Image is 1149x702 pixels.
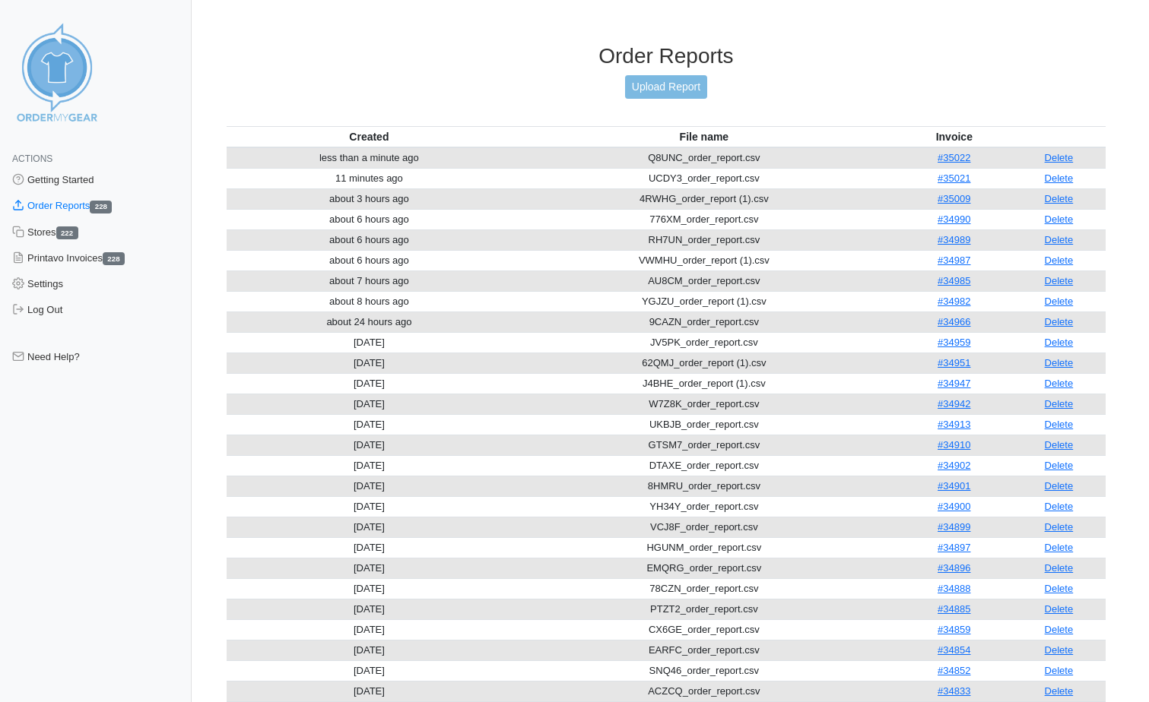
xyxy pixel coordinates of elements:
[512,578,897,599] td: 78CZN_order_report.csv
[938,603,970,615] a: #34885
[227,126,512,147] th: Created
[897,126,1012,147] th: Invoice
[1045,255,1074,266] a: Delete
[227,394,512,414] td: [DATE]
[512,126,897,147] th: File name
[1045,419,1074,430] a: Delete
[1045,644,1074,656] a: Delete
[227,311,512,332] td: about 24 hours ago
[1045,193,1074,204] a: Delete
[938,193,970,204] a: #35009
[1045,296,1074,307] a: Delete
[90,201,112,213] span: 228
[512,209,897,229] td: 776XM_order_report.csv
[227,660,512,681] td: [DATE]
[1045,501,1074,512] a: Delete
[1045,685,1074,697] a: Delete
[938,521,970,533] a: #34899
[1045,521,1074,533] a: Delete
[227,517,512,537] td: [DATE]
[938,460,970,471] a: #34902
[1045,439,1074,451] a: Delete
[512,394,897,414] td: W7Z8K_order_report.csv
[512,558,897,578] td: EMQRG_order_report.csv
[512,332,897,353] td: JV5PK_order_report.csv
[1045,275,1074,286] a: Delete
[1045,357,1074,368] a: Delete
[227,496,512,517] td: [DATE]
[1045,542,1074,553] a: Delete
[938,624,970,635] a: #34859
[227,188,512,209] td: about 3 hours ago
[938,152,970,163] a: #35022
[1045,562,1074,574] a: Delete
[103,252,125,265] span: 228
[938,439,970,451] a: #34910
[227,291,512,311] td: about 8 hours ago
[938,213,970,225] a: #34990
[512,537,897,558] td: HGUNM_order_report.csv
[938,337,970,348] a: #34959
[938,357,970,368] a: #34951
[512,229,897,250] td: RH7UN_order_report.csv
[1045,603,1074,615] a: Delete
[227,353,512,373] td: [DATE]
[625,75,707,99] a: Upload Report
[227,332,512,353] td: [DATE]
[938,234,970,245] a: #34989
[938,501,970,512] a: #34900
[1045,172,1074,184] a: Delete
[938,583,970,594] a: #34888
[512,599,897,619] td: PTZT2_order_report.csv
[1045,460,1074,471] a: Delete
[1045,583,1074,594] a: Delete
[938,296,970,307] a: #34982
[512,640,897,660] td: EARFC_order_report.csv
[227,373,512,394] td: [DATE]
[512,270,897,291] td: AU8CM_order_report.csv
[56,226,78,239] span: 222
[512,291,897,311] td: YGJZU_order_report (1).csv
[1045,316,1074,327] a: Delete
[938,644,970,656] a: #34854
[512,476,897,496] td: 8HMRU_order_report.csv
[512,660,897,681] td: SNQ46_order_report.csv
[227,476,512,496] td: [DATE]
[227,414,512,435] td: [DATE]
[512,455,897,476] td: DTAXE_order_report.csv
[938,542,970,553] a: #34897
[512,168,897,188] td: UCDY3_order_report.csv
[512,188,897,209] td: 4RWHG_order_report (1).csv
[938,316,970,327] a: #34966
[512,373,897,394] td: J4BHE_order_report (1).csv
[512,414,897,435] td: UKBJB_order_report.csv
[227,229,512,250] td: about 6 hours ago
[1045,480,1074,492] a: Delete
[1045,624,1074,635] a: Delete
[938,378,970,389] a: #34947
[1045,152,1074,163] a: Delete
[1045,337,1074,348] a: Delete
[227,681,512,701] td: [DATE]
[227,250,512,270] td: about 6 hours ago
[512,681,897,701] td: ACZCQ_order_report.csv
[512,147,897,169] td: Q8UNC_order_report.csv
[227,435,512,455] td: [DATE]
[512,435,897,455] td: GTSM7_order_report.csv
[938,172,970,184] a: #35021
[512,250,897,270] td: VWMHU_order_report (1).csv
[1045,213,1074,225] a: Delete
[938,480,970,492] a: #34901
[227,619,512,640] td: [DATE]
[938,275,970,286] a: #34985
[12,153,52,164] span: Actions
[227,640,512,660] td: [DATE]
[227,270,512,291] td: about 7 hours ago
[938,685,970,697] a: #34833
[227,599,512,619] td: [DATE]
[227,209,512,229] td: about 6 hours ago
[512,353,897,373] td: 62QMJ_order_report (1).csv
[1045,234,1074,245] a: Delete
[227,537,512,558] td: [DATE]
[227,578,512,599] td: [DATE]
